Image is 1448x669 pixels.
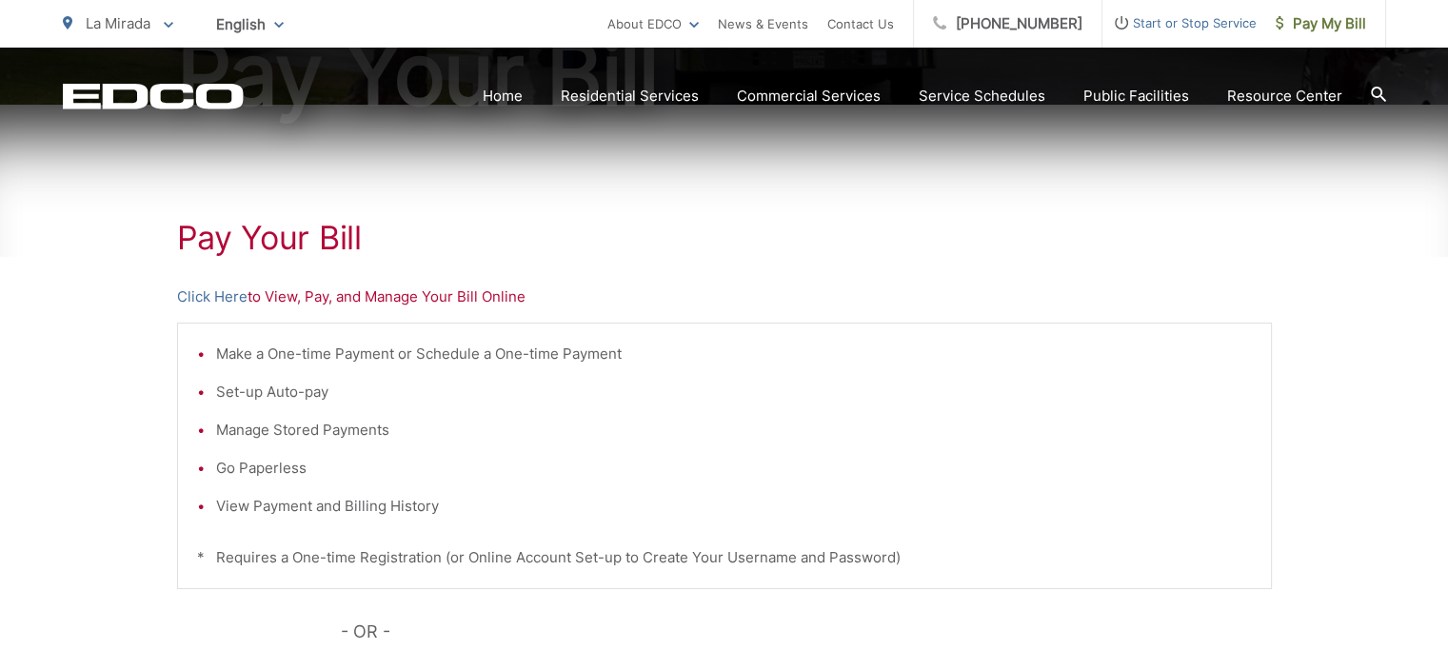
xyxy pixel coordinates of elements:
[827,12,894,35] a: Contact Us
[919,85,1045,108] a: Service Schedules
[86,14,150,32] span: La Mirada
[607,12,699,35] a: About EDCO
[718,12,808,35] a: News & Events
[216,381,1252,403] li: Set-up Auto-pay
[561,85,699,108] a: Residential Services
[202,8,298,41] span: English
[177,285,1272,308] p: to View, Pay, and Manage Your Bill Online
[1276,12,1366,35] span: Pay My Bill
[483,85,523,108] a: Home
[63,83,244,109] a: EDCD logo. Return to the homepage.
[737,85,881,108] a: Commercial Services
[177,219,1272,257] h1: Pay Your Bill
[216,457,1252,480] li: Go Paperless
[216,419,1252,442] li: Manage Stored Payments
[341,618,1272,646] p: - OR -
[1083,85,1189,108] a: Public Facilities
[177,285,248,308] a: Click Here
[1227,85,1342,108] a: Resource Center
[216,495,1252,518] li: View Payment and Billing History
[216,343,1252,365] li: Make a One-time Payment or Schedule a One-time Payment
[197,546,1252,569] p: * Requires a One-time Registration (or Online Account Set-up to Create Your Username and Password)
